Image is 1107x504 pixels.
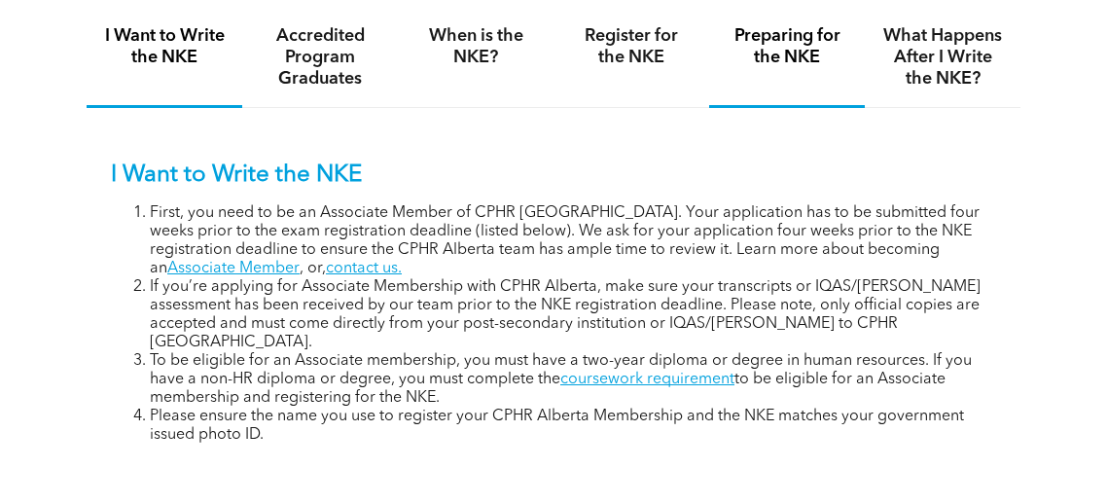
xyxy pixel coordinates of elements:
li: To be eligible for an Associate membership, you must have a two-year diploma or degree in human r... [150,352,996,408]
h4: What Happens After I Write the NKE? [882,25,1003,90]
li: First, you need to be an Associate Member of CPHR [GEOGRAPHIC_DATA]. Your application has to be s... [150,204,996,278]
h4: Register for the NKE [571,25,692,68]
h4: Accredited Program Graduates [260,25,380,90]
h4: I Want to Write the NKE [104,25,225,68]
a: contact us. [326,261,402,276]
p: I Want to Write the NKE [111,162,996,190]
h4: When is the NKE? [415,25,536,68]
li: If you’re applying for Associate Membership with CPHR Alberta, make sure your transcripts or IQAS... [150,278,996,352]
a: coursework requirement [560,372,734,387]
li: Please ensure the name you use to register your CPHR Alberta Membership and the NKE matches your ... [150,408,996,445]
a: Associate Member [167,261,300,276]
h4: Preparing for the NKE [727,25,847,68]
